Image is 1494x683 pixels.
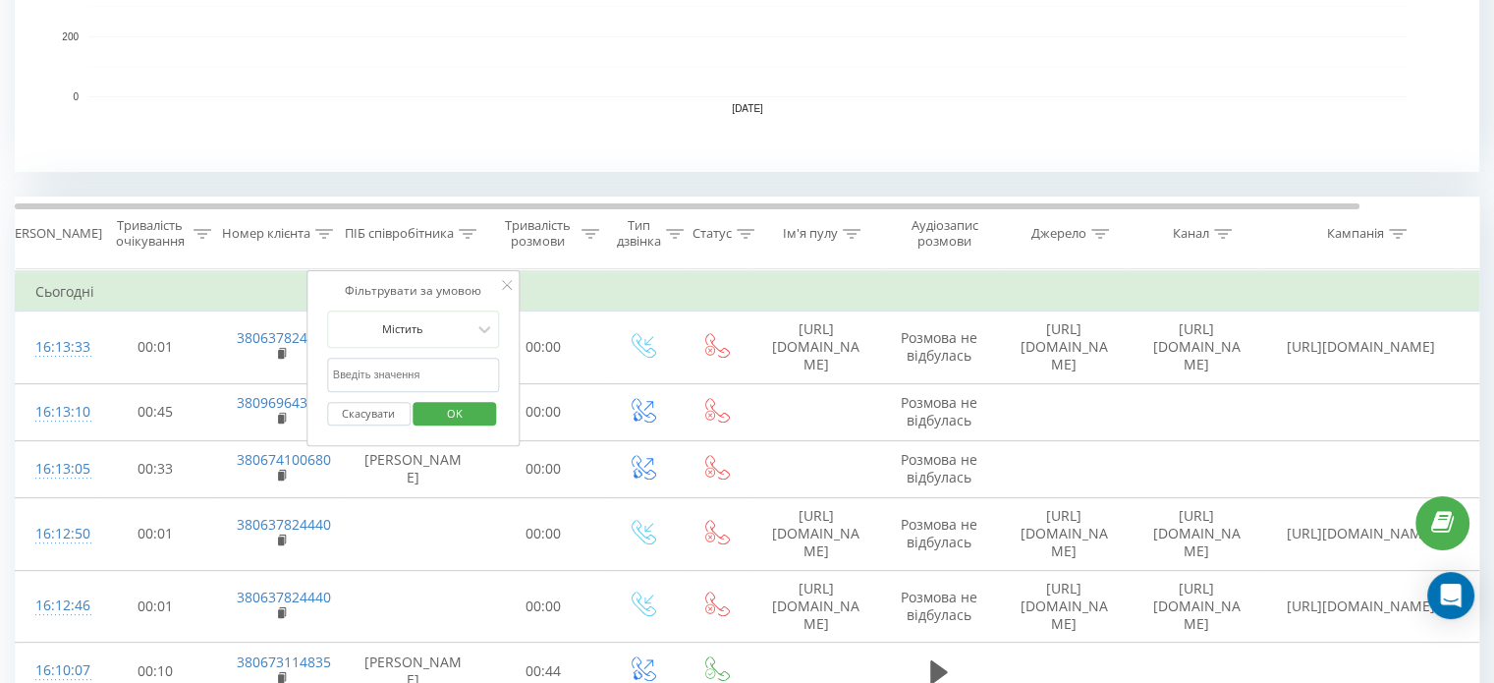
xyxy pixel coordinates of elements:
[1263,498,1460,571] td: [URL][DOMAIN_NAME]
[732,103,763,114] text: [DATE]
[998,498,1131,571] td: [URL][DOMAIN_NAME]
[1131,570,1263,643] td: [URL][DOMAIN_NAME]
[345,440,482,497] td: [PERSON_NAME]
[94,570,217,643] td: 00:01
[901,393,977,429] span: Розмова не відбулась
[901,588,977,624] span: Розмова не відбулась
[1263,570,1460,643] td: [URL][DOMAIN_NAME]
[752,312,880,384] td: [URL][DOMAIN_NAME]
[998,312,1131,384] td: [URL][DOMAIN_NAME]
[327,358,500,392] input: Введіть значення
[3,226,102,243] div: [PERSON_NAME]
[752,570,880,643] td: [URL][DOMAIN_NAME]
[1427,572,1474,619] div: Open Intercom Messenger
[327,281,500,301] div: Фільтрувати за умовою
[482,498,605,571] td: 00:00
[1131,312,1263,384] td: [URL][DOMAIN_NAME]
[998,570,1131,643] td: [URL][DOMAIN_NAME]
[345,226,454,243] div: ПІБ співробітника
[482,312,605,384] td: 00:00
[94,498,217,571] td: 00:01
[482,570,605,643] td: 00:00
[94,440,217,497] td: 00:33
[901,450,977,486] span: Розмова не відбулась
[73,91,79,102] text: 0
[62,31,79,42] text: 200
[1327,226,1384,243] div: Кампанія
[901,328,977,365] span: Розмова не відбулась
[237,653,331,671] a: 380673114835
[783,226,838,243] div: Ім'я пулу
[692,226,732,243] div: Статус
[94,383,217,440] td: 00:45
[427,398,482,428] span: OK
[237,393,331,412] a: 380969643044
[897,217,992,251] div: Аудіозапис розмови
[35,450,75,488] div: 16:13:05
[237,328,331,347] a: 380637824440
[1173,226,1209,243] div: Канал
[35,587,75,625] div: 16:12:46
[901,515,977,551] span: Розмова не відбулась
[482,440,605,497] td: 00:00
[482,383,605,440] td: 00:00
[499,217,577,251] div: Тривалість розмови
[1131,498,1263,571] td: [URL][DOMAIN_NAME]
[237,450,331,469] a: 380674100680
[94,312,217,384] td: 00:01
[1263,312,1460,384] td: [URL][DOMAIN_NAME]
[35,328,75,367] div: 16:13:33
[222,226,310,243] div: Номер клієнта
[1031,226,1086,243] div: Джерело
[617,217,661,251] div: Тип дзвінка
[111,217,189,251] div: Тривалість очікування
[35,515,75,553] div: 16:12:50
[237,515,331,534] a: 380637824440
[327,402,411,427] button: Скасувати
[752,498,880,571] td: [URL][DOMAIN_NAME]
[35,393,75,431] div: 16:13:10
[237,588,331,606] a: 380637824440
[414,402,497,427] button: OK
